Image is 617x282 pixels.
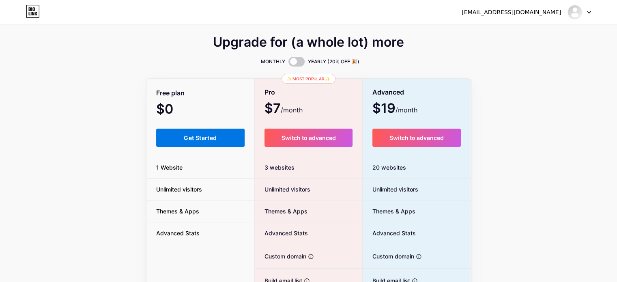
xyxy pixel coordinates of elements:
[184,134,217,141] span: Get Started
[156,86,185,100] span: Free plan
[372,129,461,147] button: Switch to advanced
[363,185,418,194] span: Unlimited visitors
[264,103,303,115] span: $7
[255,229,308,237] span: Advanced Stats
[372,103,417,115] span: $19
[363,252,414,260] span: Custom domain
[281,105,303,115] span: /month
[261,58,285,66] span: MONTHLY
[264,129,353,147] button: Switch to advanced
[462,8,561,17] div: [EMAIL_ADDRESS][DOMAIN_NAME]
[255,252,306,260] span: Custom domain
[396,105,417,115] span: /month
[146,185,212,194] span: Unlimited visitors
[146,207,209,215] span: Themes & Apps
[363,157,471,179] div: 20 websites
[264,85,275,99] span: Pro
[389,134,444,141] span: Switch to advanced
[363,229,416,237] span: Advanced Stats
[372,85,404,99] span: Advanced
[255,207,307,215] span: Themes & Apps
[213,37,404,47] span: Upgrade for (a whole lot) more
[567,4,583,20] img: brobevs
[146,163,192,172] span: 1 Website
[281,134,335,141] span: Switch to advanced
[146,229,209,237] span: Advanced Stats
[255,157,362,179] div: 3 websites
[282,74,335,84] div: ✨ Most popular ✨
[255,185,310,194] span: Unlimited visitors
[308,58,359,66] span: YEARLY (20% OFF 🎉)
[156,104,195,116] span: $0
[363,207,415,215] span: Themes & Apps
[156,129,245,147] button: Get Started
